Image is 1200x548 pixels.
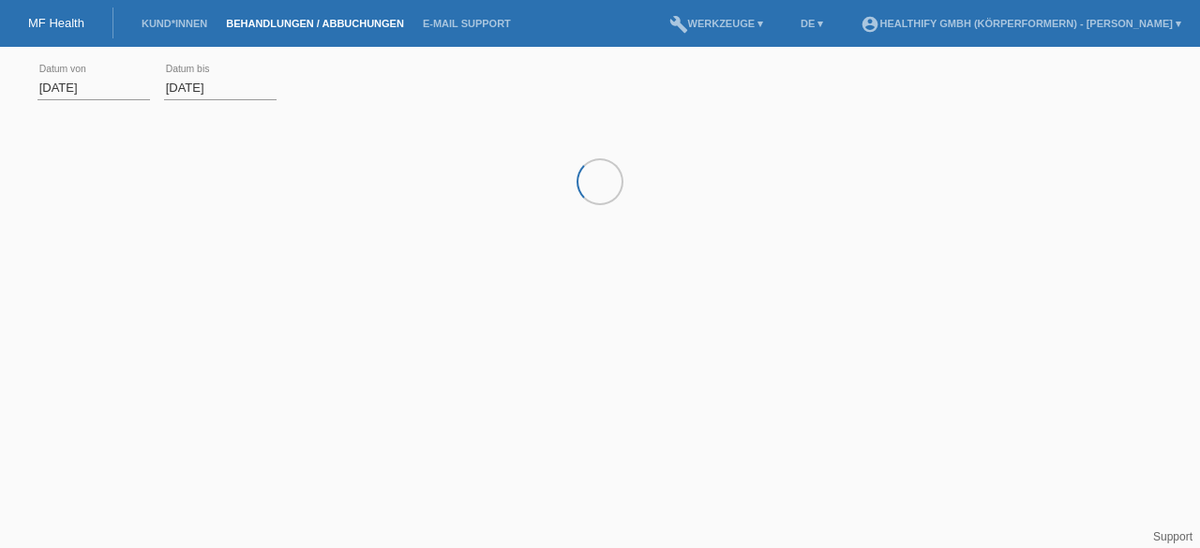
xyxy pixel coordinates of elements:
a: Behandlungen / Abbuchungen [217,18,413,29]
a: account_circleHealthify GmbH (Körperformern) - [PERSON_NAME] ▾ [851,18,1191,29]
a: E-Mail Support [413,18,520,29]
i: build [669,15,688,34]
a: MF Health [28,16,84,30]
i: account_circle [861,15,879,34]
a: DE ▾ [791,18,832,29]
a: buildWerkzeuge ▾ [660,18,773,29]
a: Support [1153,530,1192,543]
a: Kund*innen [132,18,217,29]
